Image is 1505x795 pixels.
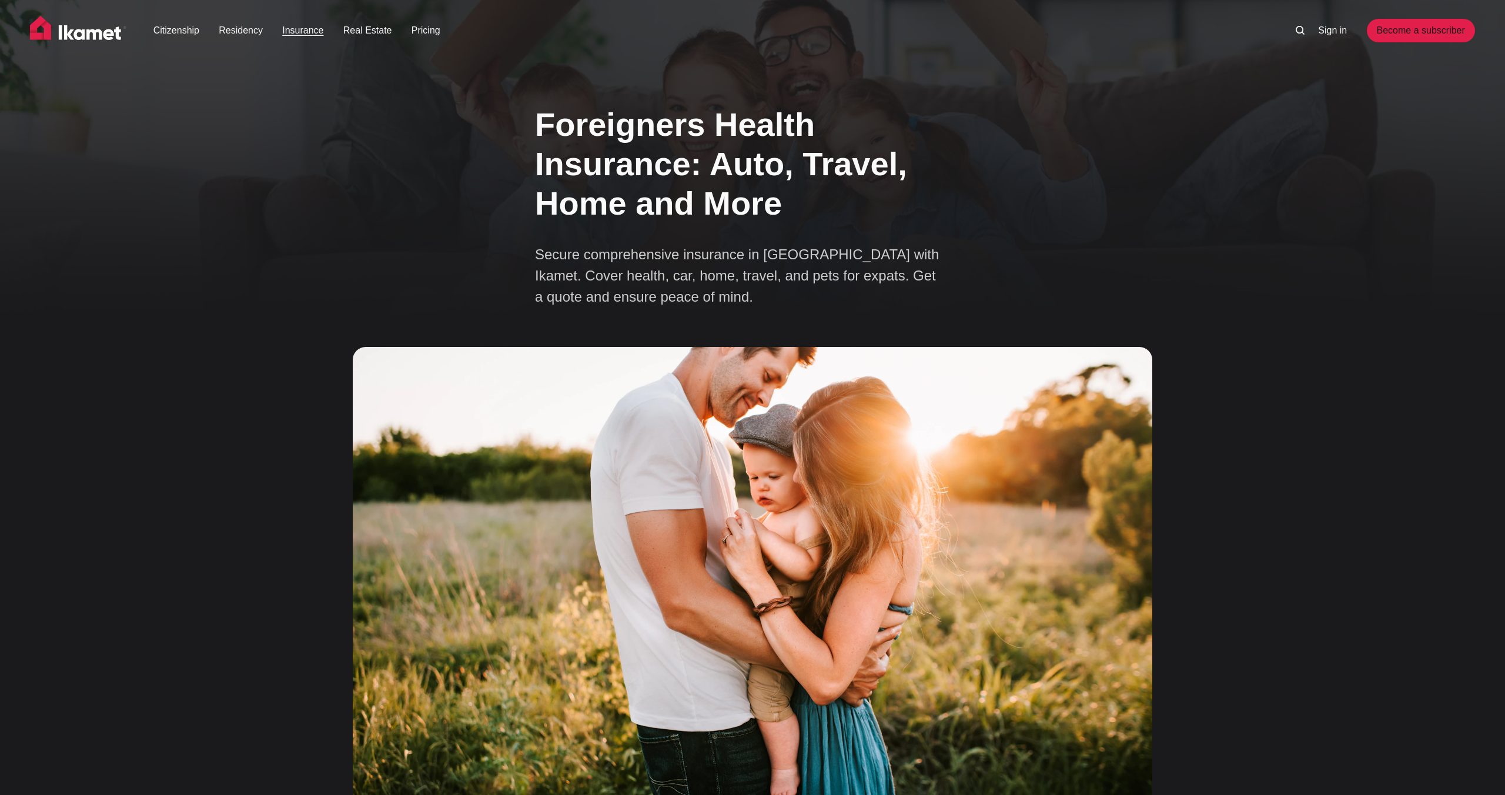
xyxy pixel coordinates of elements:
a: Insurance [282,24,323,38]
a: Real Estate [343,24,392,38]
a: Sign in [1318,24,1347,38]
a: Pricing [412,24,440,38]
a: Citizenship [153,24,199,38]
h1: Foreigners Health Insurance: Auto, Travel, Home and More [535,105,970,223]
a: Become a subscriber [1367,19,1475,42]
a: Residency [219,24,263,38]
img: Ikamet home [30,16,126,45]
p: Secure comprehensive insurance in [GEOGRAPHIC_DATA] with Ikamet. Cover health, car, home, travel,... [535,244,947,308]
